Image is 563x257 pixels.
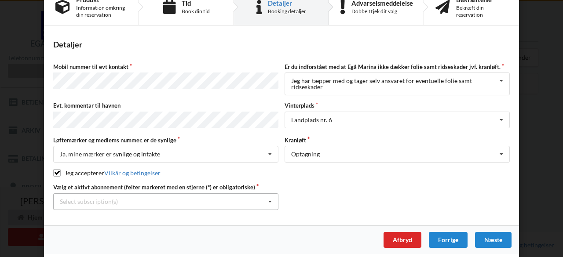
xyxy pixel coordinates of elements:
div: Booking detaljer [268,8,306,15]
div: Landplads nr. 6 [291,117,332,123]
div: Dobbelttjek dit valg [351,8,413,15]
a: Vilkår og betingelser [104,169,161,177]
label: Vinterplads [285,101,510,109]
div: Jeg har tæpper med og tager selv ansvaret for eventuelle folie samt ridseskader [291,78,497,90]
div: Select subscription(s) [60,198,118,205]
div: Detaljer [53,40,510,50]
label: Mobil nummer til evt kontakt [53,63,278,71]
div: Afbryd [384,232,421,248]
label: Er du indforstået med at Egå Marina ikke dækker folie samt ridseskader jvf. kranløft. [285,63,510,71]
div: Optagning [291,151,320,157]
label: Evt. kommentar til havnen [53,101,278,109]
div: Forrige [429,232,468,248]
div: Ja, mine mærker er synlige og intakte [60,151,160,157]
label: Løftemærker og medlems nummer, er de synlige [53,136,278,144]
label: Kranløft [285,136,510,144]
div: Næste [475,232,512,248]
label: Jeg accepterer [53,169,161,177]
div: Bekræft din reservation [456,4,508,18]
div: Information omkring din reservation [76,4,127,18]
div: Book din tid [182,8,210,15]
label: Vælg et aktivt abonnement (felter markeret med en stjerne (*) er obligatoriske) [53,183,278,191]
